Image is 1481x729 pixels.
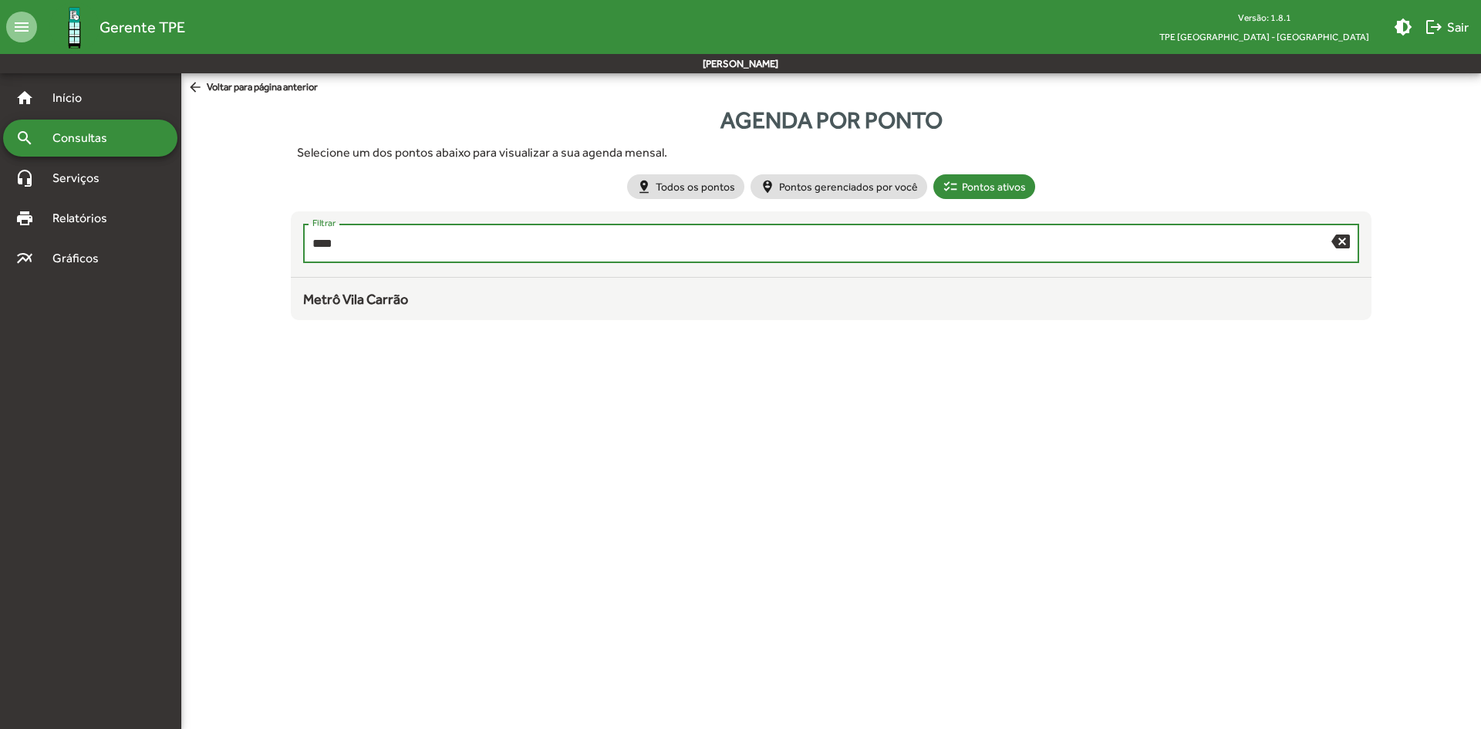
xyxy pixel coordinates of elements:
mat-icon: checklist [943,179,958,194]
span: TPE [GEOGRAPHIC_DATA] - [GEOGRAPHIC_DATA] [1147,27,1381,46]
mat-icon: print [15,209,34,228]
a: Gerente TPE [37,2,185,52]
mat-chip: Pontos ativos [933,174,1035,199]
mat-icon: arrow_back [187,79,207,96]
mat-icon: person_pin_circle [760,179,775,194]
span: Consultas [43,129,127,147]
mat-chip: Todos os pontos [627,174,744,199]
mat-icon: brightness_medium [1394,18,1412,36]
span: Metrô Vila Carrão [303,291,408,307]
span: Relatórios [43,209,127,228]
mat-icon: home [15,89,34,107]
mat-icon: logout [1425,18,1443,36]
span: Voltar para página anterior [187,79,318,96]
div: Selecione um dos pontos abaixo para visualizar a sua agenda mensal. [297,143,1365,162]
span: Sair [1425,13,1469,41]
mat-icon: search [15,129,34,147]
mat-icon: menu [6,12,37,42]
span: Gerente TPE [100,15,185,39]
mat-icon: multiline_chart [15,249,34,268]
span: Gráficos [43,249,120,268]
mat-icon: backspace [1331,231,1350,250]
span: Início [43,89,104,107]
div: Agenda por ponto [291,103,1371,137]
span: Serviços [43,169,120,187]
mat-icon: headset_mic [15,169,34,187]
div: Versão: 1.8.1 [1147,8,1381,27]
button: Sair [1419,13,1475,41]
mat-icon: pin_drop [636,179,652,194]
img: Logo [49,2,100,52]
mat-chip: Pontos gerenciados por você [751,174,927,199]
